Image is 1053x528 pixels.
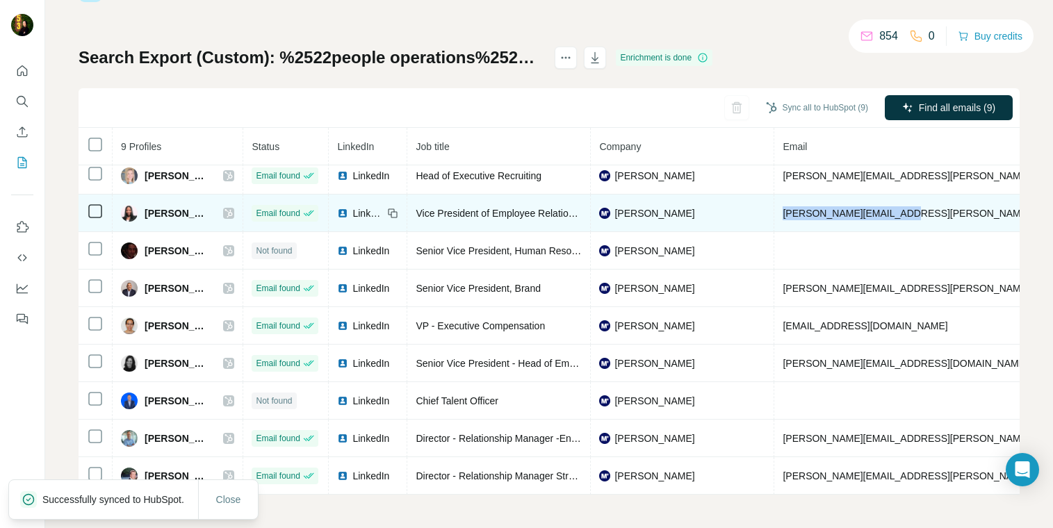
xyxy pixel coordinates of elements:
[11,14,33,36] img: Avatar
[352,469,389,483] span: LinkedIn
[599,283,610,294] img: company-logo
[11,150,33,175] button: My lists
[352,206,383,220] span: LinkedIn
[599,320,610,331] img: company-logo
[879,28,898,44] p: 854
[416,433,621,444] span: Director - Relationship Manager -Energy Sector
[42,493,195,506] p: Successfully synced to HubSpot.
[599,470,610,481] img: company-logo
[352,169,389,183] span: LinkedIn
[352,356,389,370] span: LinkedIn
[256,470,300,482] span: Email found
[614,206,694,220] span: [PERSON_NAME]
[121,242,138,259] img: Avatar
[121,280,138,297] img: Avatar
[145,244,209,258] span: [PERSON_NAME]
[11,215,33,240] button: Use Surfe on LinkedIn
[337,141,374,152] span: LinkedIn
[416,358,649,369] span: Senior Vice President - Head of Employee Experience
[256,207,300,220] span: Email found
[919,101,995,115] span: Find all emails (9)
[206,487,251,512] button: Close
[416,283,541,294] span: Senior Vice President, Brand
[145,281,209,295] span: [PERSON_NAME]
[256,282,300,295] span: Email found
[256,245,292,257] span: Not found
[256,170,300,182] span: Email found
[121,317,138,334] img: Avatar
[599,433,610,444] img: company-logo
[614,431,694,445] span: [PERSON_NAME]
[616,49,712,66] div: Enrichment is done
[337,433,348,444] img: LinkedIn logo
[352,394,389,408] span: LinkedIn
[352,244,389,258] span: LinkedIn
[614,281,694,295] span: [PERSON_NAME]
[11,276,33,301] button: Dashboard
[145,206,209,220] span: [PERSON_NAME]
[337,395,348,406] img: LinkedIn logo
[614,356,694,370] span: [PERSON_NAME]
[11,245,33,270] button: Use Surfe API
[337,358,348,369] img: LinkedIn logo
[256,432,300,445] span: Email found
[599,245,610,256] img: company-logo
[599,170,610,181] img: company-logo
[11,306,33,331] button: Feedback
[145,319,209,333] span: [PERSON_NAME]
[145,394,209,408] span: [PERSON_NAME]
[337,245,348,256] img: LinkedIn logo
[416,395,498,406] span: Chief Talent Officer
[145,469,209,483] span: [PERSON_NAME]
[79,47,542,69] h1: Search Export (Custom): %2522people operations%2522 OR %2522employee experience%2522 OR %2522empl...
[256,357,300,370] span: Email found
[1006,453,1039,486] div: Open Intercom Messenger
[121,468,138,484] img: Avatar
[555,47,577,69] button: actions
[216,493,241,506] span: Close
[599,141,641,152] span: Company
[614,244,694,258] span: [PERSON_NAME]
[256,320,300,332] span: Email found
[121,167,138,184] img: Avatar
[337,320,348,331] img: LinkedIn logo
[121,205,138,222] img: Avatar
[783,320,947,331] span: [EMAIL_ADDRESS][DOMAIN_NAME]
[416,141,449,152] span: Job title
[614,319,694,333] span: [PERSON_NAME]
[11,89,33,114] button: Search
[145,356,209,370] span: [PERSON_NAME]
[256,395,292,407] span: Not found
[121,355,138,372] img: Avatar
[337,208,348,219] img: LinkedIn logo
[885,95,1013,120] button: Find all emails (9)
[416,170,541,181] span: Head of Executive Recruiting
[121,430,138,447] img: Avatar
[614,169,694,183] span: [PERSON_NAME]
[337,170,348,181] img: LinkedIn logo
[614,394,694,408] span: [PERSON_NAME]
[145,169,209,183] span: [PERSON_NAME]
[416,208,688,219] span: Vice President of Employee Relations - [GEOGRAPHIC_DATA]
[599,395,610,406] img: company-logo
[783,141,807,152] span: Email
[352,319,389,333] span: LinkedIn
[121,393,138,409] img: Avatar
[352,431,389,445] span: LinkedIn
[416,470,641,481] span: Director - Relationship Manager Strategic Industrials
[599,208,610,219] img: company-logo
[11,58,33,83] button: Quick start
[252,141,279,152] span: Status
[756,97,878,118] button: Sync all to HubSpot (9)
[11,119,33,145] button: Enrich CSV
[929,28,935,44] p: 0
[958,26,1022,46] button: Buy credits
[337,283,348,294] img: LinkedIn logo
[783,358,1027,369] span: [PERSON_NAME][EMAIL_ADDRESS][DOMAIN_NAME]
[599,358,610,369] img: company-logo
[337,470,348,481] img: LinkedIn logo
[145,431,209,445] span: [PERSON_NAME]
[416,320,545,331] span: VP - Executive Compensation
[614,469,694,483] span: [PERSON_NAME]
[121,141,161,152] span: 9 Profiles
